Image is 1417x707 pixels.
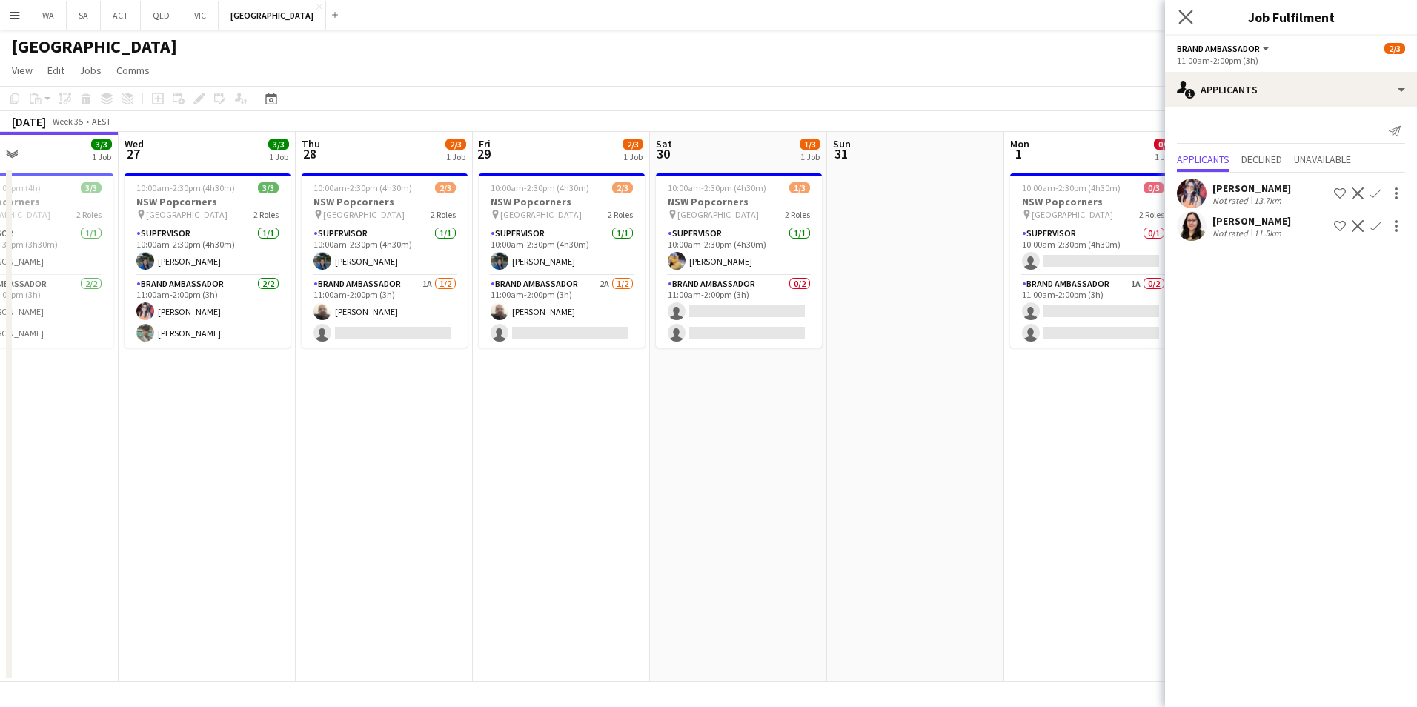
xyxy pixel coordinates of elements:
[654,145,672,162] span: 30
[12,64,33,77] span: View
[1251,228,1284,239] div: 11.5km
[833,137,851,150] span: Sun
[831,145,851,162] span: 31
[1022,182,1121,193] span: 10:00am-2:30pm (4h30m)
[302,173,468,348] app-job-card: 10:00am-2:30pm (4h30m)2/3NSW Popcorners [GEOGRAPHIC_DATA]2 RolesSupervisor1/110:00am-2:30pm (4h30...
[1139,209,1164,220] span: 2 Roles
[446,151,465,162] div: 1 Job
[125,137,144,150] span: Wed
[125,276,291,348] app-card-role: Brand Ambassador2/211:00am-2:00pm (3h)[PERSON_NAME][PERSON_NAME]
[1008,145,1029,162] span: 1
[12,114,46,129] div: [DATE]
[1212,195,1251,206] div: Not rated
[608,209,633,220] span: 2 Roles
[1010,195,1176,208] h3: NSW Popcorners
[125,225,291,276] app-card-role: Supervisor1/110:00am-2:30pm (4h30m)[PERSON_NAME]
[1155,151,1174,162] div: 1 Job
[92,116,111,127] div: AEST
[785,209,810,220] span: 2 Roles
[125,173,291,348] app-job-card: 10:00am-2:30pm (4h30m)3/3NSW Popcorners [GEOGRAPHIC_DATA]2 RolesSupervisor1/110:00am-2:30pm (4h30...
[42,61,70,80] a: Edit
[477,145,491,162] span: 29
[1384,43,1405,54] span: 2/3
[73,61,107,80] a: Jobs
[656,276,822,348] app-card-role: Brand Ambassador0/211:00am-2:00pm (3h)
[479,195,645,208] h3: NSW Popcorners
[110,61,156,80] a: Comms
[800,151,820,162] div: 1 Job
[49,116,86,127] span: Week 35
[258,182,279,193] span: 3/3
[445,139,466,150] span: 2/3
[1010,137,1029,150] span: Mon
[1177,154,1229,165] span: Applicants
[677,209,759,220] span: [GEOGRAPHIC_DATA]
[92,151,111,162] div: 1 Job
[1177,43,1260,54] span: Brand Ambassador
[141,1,182,30] button: QLD
[81,182,102,193] span: 3/3
[431,209,456,220] span: 2 Roles
[323,209,405,220] span: [GEOGRAPHIC_DATA]
[302,137,320,150] span: Thu
[479,173,645,348] app-job-card: 10:00am-2:30pm (4h30m)2/3NSW Popcorners [GEOGRAPHIC_DATA]2 RolesSupervisor1/110:00am-2:30pm (4h30...
[219,1,326,30] button: [GEOGRAPHIC_DATA]
[491,182,589,193] span: 10:00am-2:30pm (4h30m)
[302,225,468,276] app-card-role: Supervisor1/110:00am-2:30pm (4h30m)[PERSON_NAME]
[1212,214,1291,228] div: [PERSON_NAME]
[1032,209,1113,220] span: [GEOGRAPHIC_DATA]
[269,151,288,162] div: 1 Job
[1212,182,1291,195] div: [PERSON_NAME]
[101,1,141,30] button: ACT
[302,276,468,348] app-card-role: Brand Ambassador1A1/211:00am-2:00pm (3h)[PERSON_NAME]
[125,195,291,208] h3: NSW Popcorners
[435,182,456,193] span: 2/3
[146,209,228,220] span: [GEOGRAPHIC_DATA]
[1165,72,1417,107] div: Applicants
[253,209,279,220] span: 2 Roles
[6,61,39,80] a: View
[116,64,150,77] span: Comms
[800,139,820,150] span: 1/3
[656,173,822,348] app-job-card: 10:00am-2:30pm (4h30m)1/3NSW Popcorners [GEOGRAPHIC_DATA]2 RolesSupervisor1/110:00am-2:30pm (4h30...
[313,182,412,193] span: 10:00am-2:30pm (4h30m)
[1144,182,1164,193] span: 0/3
[479,137,491,150] span: Fri
[1165,7,1417,27] h3: Job Fulfilment
[623,151,643,162] div: 1 Job
[67,1,101,30] button: SA
[1241,154,1282,165] span: Declined
[1010,173,1176,348] app-job-card: 10:00am-2:30pm (4h30m)0/3NSW Popcorners [GEOGRAPHIC_DATA]2 RolesSupervisor0/110:00am-2:30pm (4h30...
[268,139,289,150] span: 3/3
[623,139,643,150] span: 2/3
[30,1,67,30] button: WA
[79,64,102,77] span: Jobs
[302,195,468,208] h3: NSW Popcorners
[122,145,144,162] span: 27
[789,182,810,193] span: 1/3
[1294,154,1351,165] span: Unavailable
[656,195,822,208] h3: NSW Popcorners
[1251,195,1284,206] div: 13.7km
[1010,225,1176,276] app-card-role: Supervisor0/110:00am-2:30pm (4h30m)
[656,137,672,150] span: Sat
[1177,55,1405,66] div: 11:00am-2:00pm (3h)
[1177,43,1272,54] button: Brand Ambassador
[1154,139,1175,150] span: 0/3
[1010,276,1176,348] app-card-role: Brand Ambassador1A0/211:00am-2:00pm (3h)
[76,209,102,220] span: 2 Roles
[12,36,177,58] h1: [GEOGRAPHIC_DATA]
[47,64,64,77] span: Edit
[299,145,320,162] span: 28
[182,1,219,30] button: VIC
[479,276,645,348] app-card-role: Brand Ambassador2A1/211:00am-2:00pm (3h)[PERSON_NAME]
[500,209,582,220] span: [GEOGRAPHIC_DATA]
[1212,228,1251,239] div: Not rated
[656,225,822,276] app-card-role: Supervisor1/110:00am-2:30pm (4h30m)[PERSON_NAME]
[612,182,633,193] span: 2/3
